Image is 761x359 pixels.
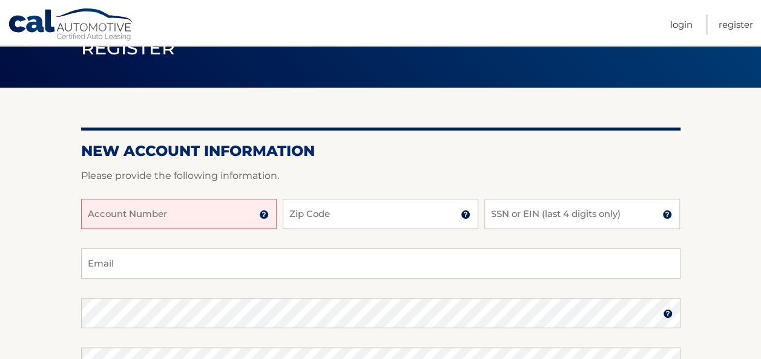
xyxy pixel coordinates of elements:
input: SSN or EIN (last 4 digits only) [484,199,680,229]
img: tooltip.svg [663,309,673,319]
p: Please provide the following information. [81,167,680,184]
input: Zip Code [283,199,478,229]
span: Register [81,37,176,59]
img: tooltip.svg [662,210,672,219]
a: Register [719,15,753,34]
img: tooltip.svg [259,210,269,219]
input: Account Number [81,199,277,229]
a: Login [670,15,693,34]
input: Email [81,248,680,279]
a: Cal Automotive [8,8,135,43]
img: tooltip.svg [461,210,470,219]
h2: New Account Information [81,142,680,160]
